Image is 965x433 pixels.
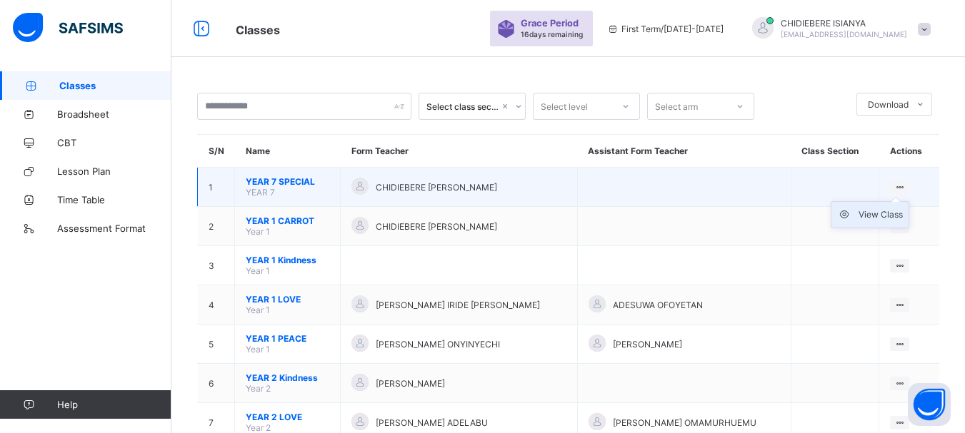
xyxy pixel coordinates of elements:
span: Grace Period [521,18,579,29]
span: YEAR 1 LOVE [246,294,329,305]
th: S/N [198,135,235,168]
span: Year 1 [246,226,270,237]
span: CHIDIEBERE [PERSON_NAME] [376,182,497,193]
span: [PERSON_NAME] IRIDE [PERSON_NAME] [376,300,540,310]
th: Form Teacher [341,135,577,168]
span: Year 2 [246,383,271,394]
span: Lesson Plan [57,165,171,177]
span: YEAR 7 [246,187,275,198]
td: 5 [198,325,235,364]
span: [PERSON_NAME] ADELABU [376,417,488,428]
span: YEAR 2 Kindness [246,372,329,383]
td: 1 [198,168,235,207]
td: 2 [198,207,235,246]
span: Year 2 [246,422,271,433]
span: YEAR 1 CARROT [246,215,329,226]
div: Select class section [426,101,499,112]
span: YEAR 2 LOVE [246,412,329,422]
span: Time Table [57,194,171,205]
span: session/term information [607,24,724,34]
span: [PERSON_NAME] [376,378,445,389]
span: [PERSON_NAME] [613,339,682,350]
span: Year 1 [246,344,270,355]
span: Classes [236,23,280,37]
span: [PERSON_NAME] OMAMURHUEMU [613,417,756,428]
div: Select arm [655,93,698,120]
th: Assistant Form Teacher [577,135,791,168]
span: Broadsheet [57,108,171,120]
img: sticker-purple.71386a28dfed39d6af7621340158ba97.svg [497,20,515,38]
span: YEAR 7 SPECIAL [246,176,329,187]
span: Classes [59,80,171,91]
th: Actions [879,135,939,168]
span: [PERSON_NAME] ONYINYECHI [376,339,500,350]
span: Year 1 [246,265,270,276]
span: CHIDIEBERE [PERSON_NAME] [376,221,497,232]
span: Download [868,99,909,110]
button: Open asap [908,383,951,426]
div: View Class [859,208,903,222]
span: YEAR 1 Kindness [246,255,329,265]
span: YEAR 1 PEACE [246,333,329,344]
span: CHIDIEBERE ISIANYA [781,18,907,29]
td: 6 [198,364,235,403]
span: CBT [57,137,171,148]
span: Year 1 [246,305,270,315]
div: Select level [541,93,588,120]
td: 4 [198,285,235,325]
th: Class Section [791,135,879,168]
th: Name [235,135,341,168]
span: [EMAIL_ADDRESS][DOMAIN_NAME] [781,30,907,39]
img: safsims [13,13,123,43]
span: 16 days remaining [521,30,583,39]
span: ADESUWA OFOYETAN [613,300,703,310]
td: 3 [198,246,235,285]
div: CHIDIEBEREISIANYA [738,17,938,41]
span: Assessment Format [57,223,171,234]
span: Help [57,399,171,410]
